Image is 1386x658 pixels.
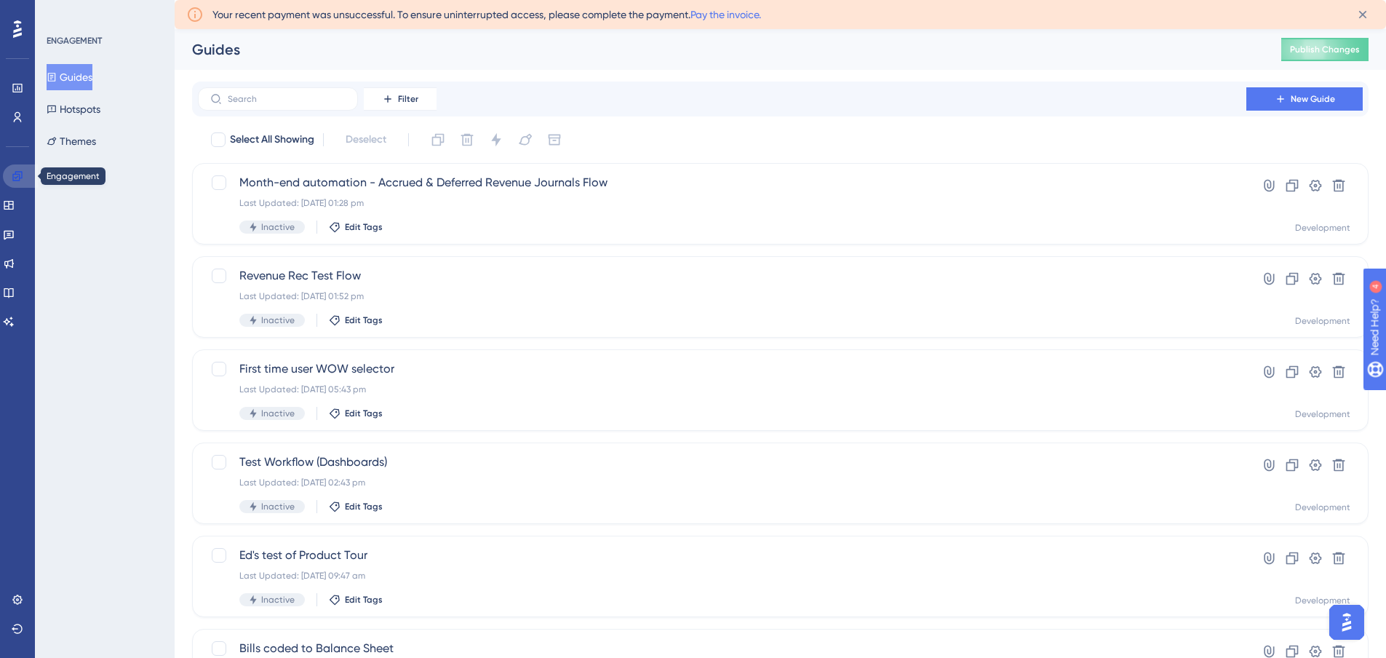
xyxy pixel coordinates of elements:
span: Ed's test of Product Tour [239,547,1205,564]
button: Filter [364,87,437,111]
span: First time user WOW selector [239,360,1205,378]
div: ENGAGEMENT [47,35,102,47]
div: Development [1295,502,1350,513]
div: Development [1295,315,1350,327]
div: Last Updated: [DATE] 05:43 pm [239,384,1205,395]
span: Deselect [346,131,386,148]
button: Publish Changes [1281,38,1369,61]
button: New Guide [1246,87,1363,111]
span: New Guide [1291,93,1335,105]
span: Publish Changes [1290,44,1360,55]
button: Edit Tags [329,408,383,419]
span: Inactive [261,221,295,233]
button: Edit Tags [329,221,383,233]
span: Revenue Rec Test Flow [239,267,1205,285]
div: Development [1295,595,1350,606]
button: Hotspots [47,96,100,122]
div: 4 [101,7,105,19]
span: Edit Tags [345,594,383,606]
div: Last Updated: [DATE] 02:43 pm [239,477,1205,488]
span: Edit Tags [345,501,383,512]
div: Last Updated: [DATE] 01:52 pm [239,290,1205,302]
span: Edit Tags [345,221,383,233]
span: Inactive [261,594,295,606]
span: Filter [398,93,418,105]
iframe: UserGuiding AI Assistant Launcher [1325,600,1369,644]
div: Last Updated: [DATE] 01:28 pm [239,197,1205,209]
button: Edit Tags [329,501,383,512]
span: Need Help? [34,4,91,21]
a: Pay the invoice. [690,9,761,20]
div: Development [1295,222,1350,234]
button: Deselect [332,127,399,153]
button: Edit Tags [329,594,383,606]
button: Guides [47,64,92,90]
span: Edit Tags [345,408,383,419]
div: Development [1295,408,1350,420]
button: Edit Tags [329,314,383,326]
div: Last Updated: [DATE] 09:47 am [239,570,1205,582]
input: Search [228,94,346,104]
span: Inactive [261,501,295,512]
button: Themes [47,128,96,154]
span: Your recent payment was unsuccessful. To ensure uninterrupted access, please complete the payment. [212,6,761,23]
span: Select All Showing [230,131,314,148]
span: Edit Tags [345,314,383,326]
span: Month-end automation - Accrued & Deferred Revenue Journals Flow [239,174,1205,191]
span: Inactive [261,314,295,326]
span: Bills coded to Balance Sheet [239,640,1205,657]
span: Test Workflow (Dashboards) [239,453,1205,471]
div: Guides [192,39,1245,60]
span: Inactive [261,408,295,419]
